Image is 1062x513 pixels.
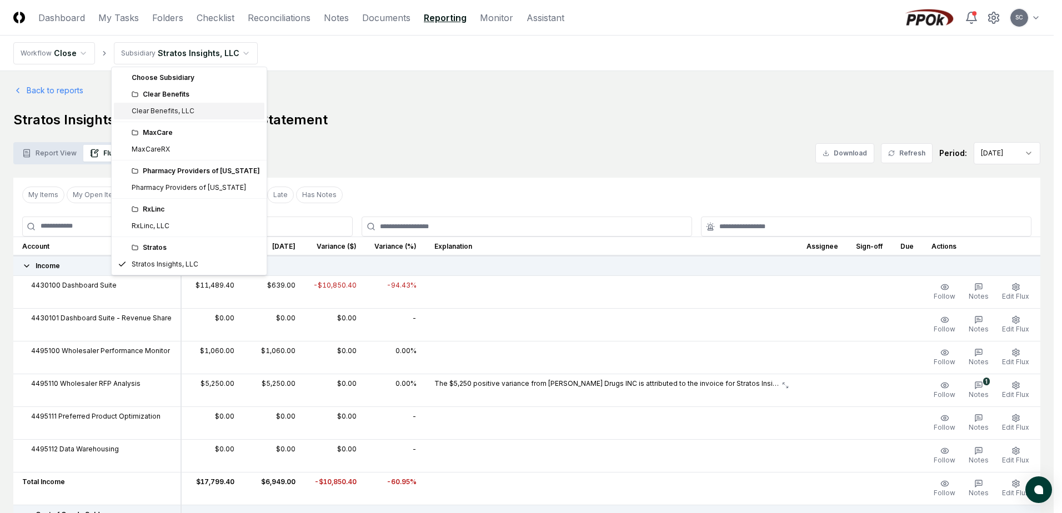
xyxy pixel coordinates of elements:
[132,128,260,138] div: MaxCare
[132,183,246,193] div: Pharmacy Providers of [US_STATE]
[132,259,198,269] div: Stratos Insights, LLC
[132,166,260,176] div: Pharmacy Providers of [US_STATE]
[132,144,170,154] div: MaxCareRX
[132,221,169,231] div: RxLinc, LLC
[132,204,260,214] div: RxLinc
[132,243,260,253] div: Stratos
[114,69,264,86] div: Choose Subsidiary
[132,89,260,99] div: Clear Benefits
[132,106,194,116] div: Clear Benefits, LLC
